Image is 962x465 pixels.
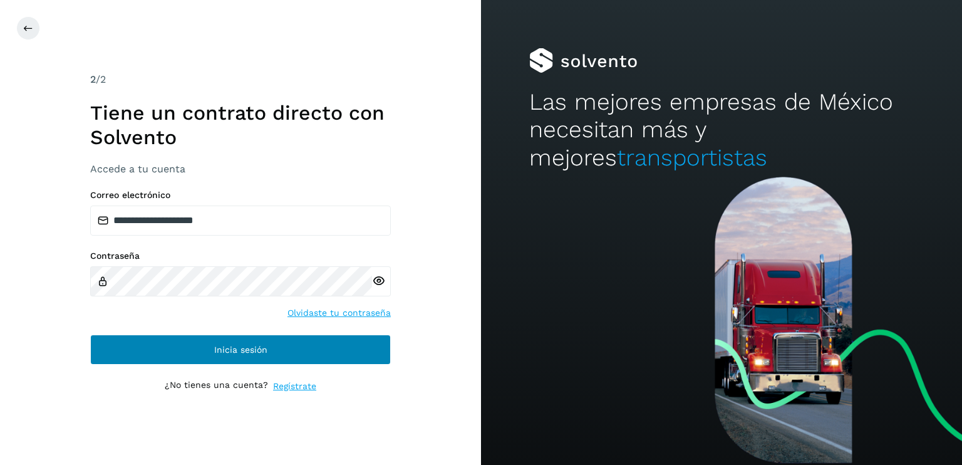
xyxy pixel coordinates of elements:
h2: Las mejores empresas de México necesitan más y mejores [529,88,914,172]
h3: Accede a tu cuenta [90,163,391,175]
span: 2 [90,73,96,85]
p: ¿No tienes una cuenta? [165,380,268,393]
span: transportistas [617,144,767,171]
label: Correo electrónico [90,190,391,201]
a: Regístrate [273,380,316,393]
a: Olvidaste tu contraseña [287,306,391,320]
span: Inicia sesión [214,345,267,354]
div: /2 [90,72,391,87]
button: Inicia sesión [90,335,391,365]
label: Contraseña [90,251,391,261]
h1: Tiene un contrato directo con Solvento [90,101,391,149]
